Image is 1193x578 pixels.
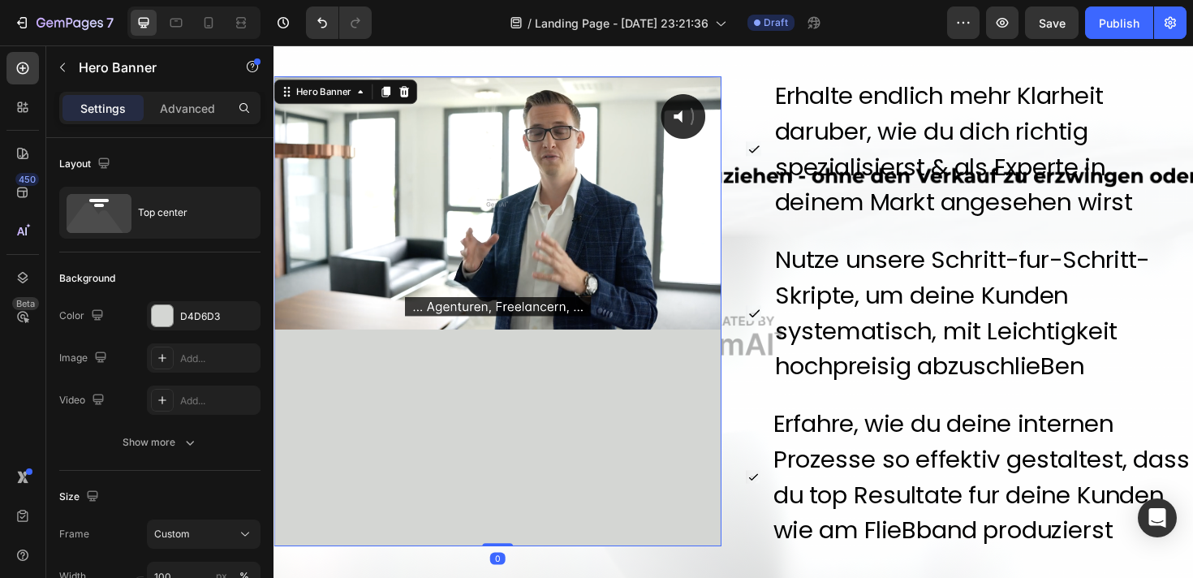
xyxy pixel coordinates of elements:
[59,153,114,175] div: Layout
[273,45,1193,578] iframe: Design area
[1085,6,1153,39] button: Publish
[500,101,516,118] img: Alt image
[180,309,256,324] div: D4D6D3
[500,450,515,464] img: Alt image
[529,206,974,360] h2: Nutze unsere Schritt-fur-Schritt-Skripte, um deine Kunden systematisch, mit Leichtigkeit hochprei...
[106,13,114,32] p: 7
[1039,16,1066,30] span: Save
[138,194,237,231] div: Top center
[59,390,108,412] div: Video
[1138,498,1177,537] div: Open Intercom Messenger
[12,297,39,310] div: Beta
[79,58,217,77] p: Hero Banner
[59,527,89,541] label: Frame
[59,347,110,369] div: Image
[80,100,126,117] p: Settings
[180,352,256,366] div: Add...
[535,15,708,32] span: Landing Page - [DATE] 23:21:36
[1099,15,1139,32] div: Publish
[15,173,39,186] div: 450
[59,428,261,457] button: Show more
[1025,6,1079,39] button: Save
[529,32,974,187] h2: Erhalte endlich mehr Klarheit daruber, wie du dich richtig spezialisierst & als Experte in deinem...
[528,380,974,534] h2: Erfahre, wie du deine internen Prozesse so effektiv gestaltest, dass du top Resultate fur deine K...
[500,275,516,291] img: Alt image
[764,15,788,30] span: Draft
[6,6,121,39] button: 7
[160,100,215,117] p: Advanced
[528,15,532,32] span: /
[180,394,256,408] div: Add...
[229,537,245,550] div: 0
[123,434,198,451] div: Show more
[154,527,190,541] span: Custom
[59,486,102,508] div: Size
[147,520,261,549] button: Custom
[59,305,107,327] div: Color
[306,6,372,39] div: Undo/Redo
[59,271,115,286] div: Background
